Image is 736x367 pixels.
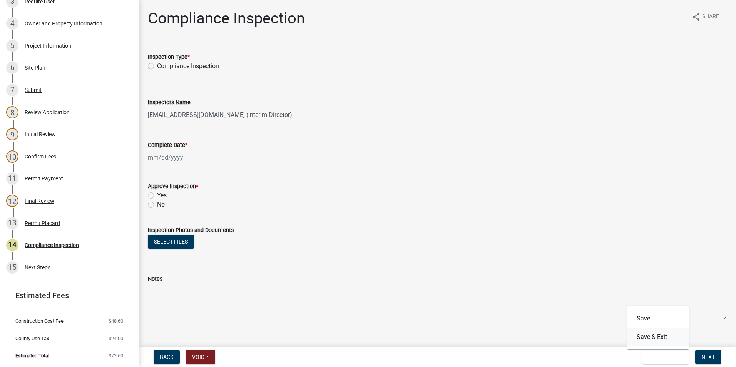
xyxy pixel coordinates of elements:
label: Notes [148,277,162,282]
button: Save [627,309,689,328]
span: County Use Tax [15,336,49,341]
div: 4 [6,17,18,30]
div: Site Plan [25,65,45,70]
input: mm/dd/yyyy [148,150,218,165]
span: $48.60 [109,319,123,324]
div: 5 [6,40,18,52]
span: Construction Cost Fee [15,319,64,324]
label: Inspectors Name [148,100,191,105]
label: No [157,200,165,209]
div: 10 [6,150,18,163]
label: Yes [157,191,167,200]
span: Void [192,354,204,360]
div: 13 [6,217,18,229]
div: Owner and Property Information [25,21,102,26]
span: $72.60 [109,353,123,358]
div: Final Review [25,198,54,204]
div: Initial Review [25,132,56,137]
div: Compliance Inspection [25,242,79,248]
span: $24.00 [109,336,123,341]
div: Save & Exit [627,306,689,349]
div: 6 [6,62,18,74]
div: Project Information [25,43,71,48]
a: Estimated Fees [6,288,126,303]
div: 7 [6,84,18,96]
span: Back [160,354,174,360]
label: Inspection Type [148,55,190,60]
label: Inspection Photos and Documents [148,228,234,233]
span: Estimated Total [15,353,49,358]
button: Void [186,350,215,364]
button: shareShare [685,9,725,24]
div: 11 [6,172,18,185]
h1: Compliance Inspection [148,9,305,28]
label: Approve Inspection [148,184,198,189]
div: 9 [6,128,18,140]
button: Next [695,350,721,364]
i: share [691,12,701,22]
button: Select files [148,235,194,249]
span: Next [701,354,715,360]
div: 15 [6,261,18,274]
div: Review Application [25,110,70,115]
label: Complete Date [148,143,187,148]
button: Back [154,350,180,364]
div: 12 [6,195,18,207]
span: Share [702,12,719,22]
button: Save & Exit [627,328,689,346]
div: 14 [6,239,18,251]
div: Confirm Fees [25,154,56,159]
div: Permit Placard [25,220,60,226]
div: 8 [6,106,18,118]
button: Save & Exit [642,350,689,364]
span: Save & Exit [649,354,678,360]
label: Compliance Inspection [157,62,219,71]
div: Submit [25,87,42,93]
div: Permit Payment [25,176,63,181]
